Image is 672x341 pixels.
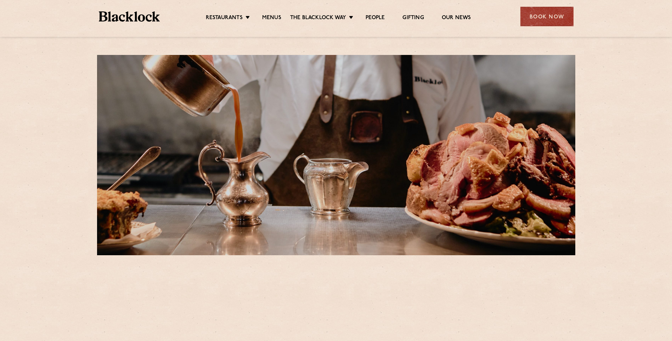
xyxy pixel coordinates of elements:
a: Restaurants [206,15,243,22]
img: BL_Textured_Logo-footer-cropped.svg [99,11,160,22]
div: Book Now [520,7,574,26]
a: People [366,15,385,22]
a: Menus [262,15,281,22]
a: The Blacklock Way [290,15,346,22]
a: Gifting [402,15,424,22]
a: Our News [442,15,471,22]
